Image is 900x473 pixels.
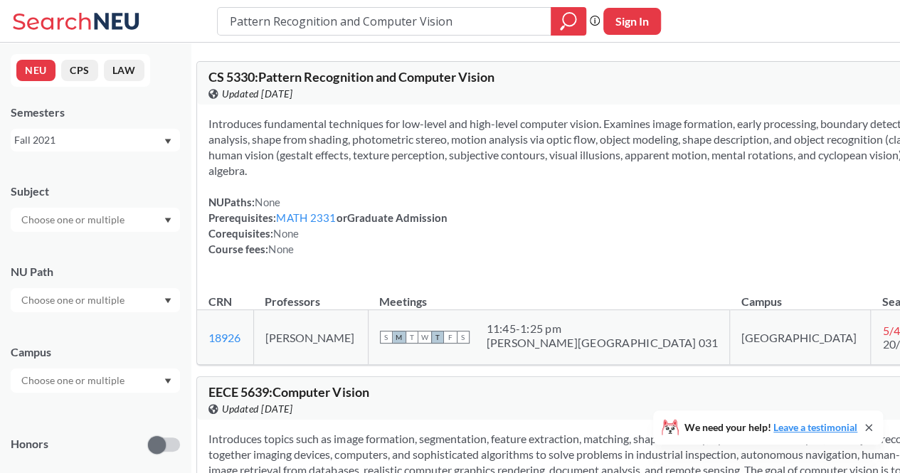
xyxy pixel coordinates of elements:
[368,280,730,310] th: Meetings
[208,331,240,344] a: 18926
[273,227,299,240] span: None
[487,336,719,350] div: [PERSON_NAME][GEOGRAPHIC_DATA] 031
[253,280,368,310] th: Professors
[14,211,134,228] input: Choose one or multiple
[11,105,180,120] div: Semesters
[208,194,447,257] div: NUPaths: Prerequisites: or Graduate Admission Corequisites: Course fees:
[222,401,292,417] span: Updated [DATE]
[457,331,470,344] span: S
[61,60,98,81] button: CPS
[11,368,180,393] div: Dropdown arrow
[14,292,134,309] input: Choose one or multiple
[380,331,393,344] span: S
[444,331,457,344] span: F
[551,7,586,36] div: magnifying glass
[603,8,661,35] button: Sign In
[222,86,292,102] span: Updated [DATE]
[11,288,180,312] div: Dropdown arrow
[11,436,48,452] p: Honors
[11,129,180,152] div: Fall 2021Dropdown arrow
[268,243,294,255] span: None
[208,69,494,85] span: CS 5330 : Pattern Recognition and Computer Vision
[730,310,871,365] td: [GEOGRAPHIC_DATA]
[11,264,180,280] div: NU Path
[684,422,857,432] span: We need your help!
[228,9,541,33] input: Class, professor, course number, "phrase"
[487,321,719,336] div: 11:45 - 1:25 pm
[11,344,180,360] div: Campus
[11,184,180,199] div: Subject
[16,60,55,81] button: NEU
[11,208,180,232] div: Dropdown arrow
[418,331,431,344] span: W
[104,60,144,81] button: LAW
[208,384,369,400] span: EECE 5639 : Computer Vision
[164,378,171,384] svg: Dropdown arrow
[208,294,232,309] div: CRN
[255,196,280,208] span: None
[14,372,134,389] input: Choose one or multiple
[393,331,406,344] span: M
[164,298,171,304] svg: Dropdown arrow
[560,11,577,31] svg: magnifying glass
[14,132,163,148] div: Fall 2021
[431,331,444,344] span: T
[164,218,171,223] svg: Dropdown arrow
[253,310,368,365] td: [PERSON_NAME]
[730,280,871,310] th: Campus
[406,331,418,344] span: T
[164,139,171,144] svg: Dropdown arrow
[773,421,857,433] a: Leave a testimonial
[276,211,336,224] a: MATH 2331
